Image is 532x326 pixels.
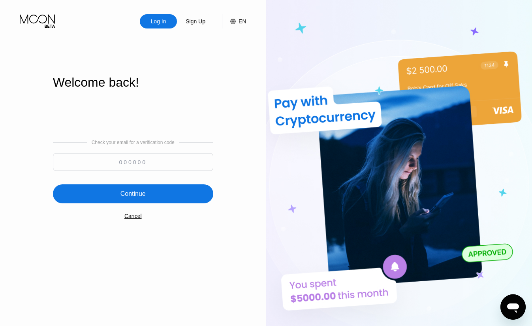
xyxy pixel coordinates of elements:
[53,153,213,171] input: 000000
[92,140,175,145] div: Check your email for a verification code
[140,14,177,28] div: Log In
[222,14,246,28] div: EN
[124,213,142,219] div: Cancel
[177,14,214,28] div: Sign Up
[239,18,246,25] div: EN
[53,184,213,203] div: Continue
[500,294,526,320] iframe: Button to launch messaging window
[120,190,146,198] div: Continue
[185,17,206,25] div: Sign Up
[53,75,213,90] div: Welcome back!
[150,17,167,25] div: Log In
